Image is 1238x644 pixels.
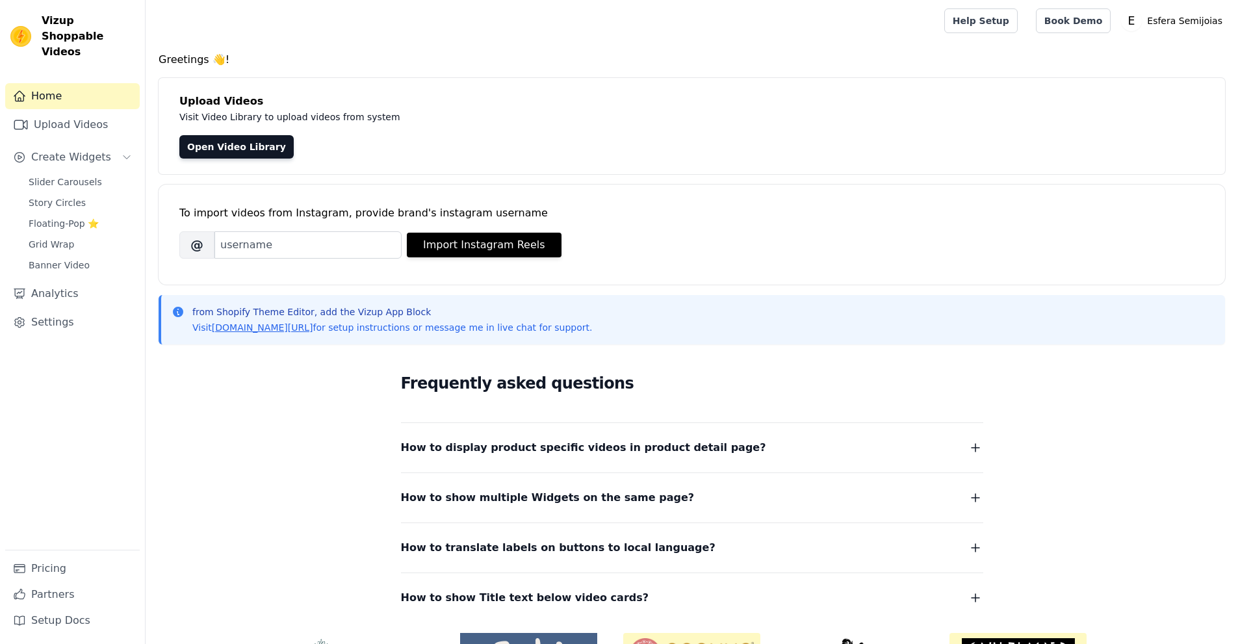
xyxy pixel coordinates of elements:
[5,281,140,307] a: Analytics
[5,582,140,608] a: Partners
[159,52,1225,68] h4: Greetings 👋!
[179,205,1204,221] div: To import videos from Instagram, provide brand's instagram username
[29,175,102,188] span: Slider Carousels
[401,489,695,507] span: How to show multiple Widgets on the same page?
[5,309,140,335] a: Settings
[1128,14,1135,27] text: E
[179,231,214,259] span: @
[29,238,74,251] span: Grid Wrap
[407,233,561,257] button: Import Instagram Reels
[944,8,1018,33] a: Help Setup
[179,94,1204,109] h4: Upload Videos
[401,589,649,607] span: How to show Title text below video cards?
[5,83,140,109] a: Home
[5,556,140,582] a: Pricing
[1142,9,1228,32] p: Esfera Semijoias
[5,144,140,170] button: Create Widgets
[31,149,111,165] span: Create Widgets
[1036,8,1111,33] a: Book Demo
[179,135,294,159] a: Open Video Library
[1121,9,1228,32] button: E Esfera Semijoias
[29,259,90,272] span: Banner Video
[29,217,99,230] span: Floating-Pop ⭐
[5,112,140,138] a: Upload Videos
[21,194,140,212] a: Story Circles
[401,589,983,607] button: How to show Title text below video cards?
[401,539,716,557] span: How to translate labels on buttons to local language?
[21,173,140,191] a: Slider Carousels
[401,489,983,507] button: How to show multiple Widgets on the same page?
[212,322,313,333] a: [DOMAIN_NAME][URL]
[21,235,140,253] a: Grid Wrap
[42,13,135,60] span: Vizup Shoppable Videos
[401,370,983,396] h2: Frequently asked questions
[29,196,86,209] span: Story Circles
[401,439,983,457] button: How to display product specific videos in product detail page?
[10,26,31,47] img: Vizup
[214,231,402,259] input: username
[21,214,140,233] a: Floating-Pop ⭐
[179,109,762,125] p: Visit Video Library to upload videos from system
[192,321,592,334] p: Visit for setup instructions or message me in live chat for support.
[5,608,140,634] a: Setup Docs
[192,305,592,318] p: from Shopify Theme Editor, add the Vizup App Block
[401,439,766,457] span: How to display product specific videos in product detail page?
[21,256,140,274] a: Banner Video
[401,539,983,557] button: How to translate labels on buttons to local language?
